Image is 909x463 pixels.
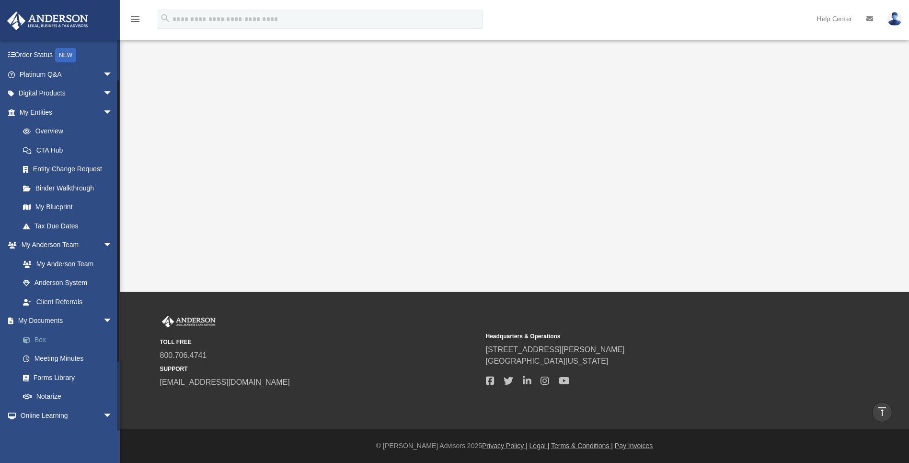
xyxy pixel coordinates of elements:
[129,13,141,25] i: menu
[482,442,528,450] a: Privacy Policy |
[13,254,117,273] a: My Anderson Team
[160,338,479,346] small: TOLL FREE
[55,48,76,62] div: NEW
[160,378,290,386] a: [EMAIL_ADDRESS][DOMAIN_NAME]
[103,406,122,426] span: arrow_drop_down
[13,349,127,368] a: Meeting Minutes
[129,18,141,25] a: menu
[4,12,91,30] img: Anderson Advisors Platinum Portal
[13,292,122,311] a: Client Referrals
[615,442,653,450] a: Pay Invoices
[876,406,888,417] i: vertical_align_top
[486,332,805,341] small: Headquarters & Operations
[887,12,902,26] img: User Pic
[13,160,127,179] a: Entity Change Request
[7,236,122,255] a: My Anderson Teamarrow_drop_down
[103,65,122,84] span: arrow_drop_down
[13,368,122,387] a: Forms Library
[160,365,479,373] small: SUPPORT
[551,442,613,450] a: Terms & Conditions |
[13,178,127,198] a: Binder Walkthrough
[13,141,127,160] a: CTA Hub
[7,103,127,122] a: My Entitiesarrow_drop_down
[13,122,127,141] a: Overview
[7,84,127,103] a: Digital Productsarrow_drop_down
[7,46,127,65] a: Order StatusNEW
[486,357,609,365] a: [GEOGRAPHIC_DATA][US_STATE]
[529,442,550,450] a: Legal |
[13,387,127,406] a: Notarize
[103,311,122,331] span: arrow_drop_down
[872,402,892,422] a: vertical_align_top
[103,103,122,122] span: arrow_drop_down
[7,311,127,331] a: My Documentsarrow_drop_down
[13,216,127,236] a: Tax Due Dates
[13,273,122,293] a: Anderson System
[103,236,122,255] span: arrow_drop_down
[13,330,127,349] a: Box
[160,13,171,24] i: search
[160,316,218,328] img: Anderson Advisors Platinum Portal
[160,351,207,359] a: 800.706.4741
[7,406,122,425] a: Online Learningarrow_drop_down
[103,84,122,104] span: arrow_drop_down
[13,198,122,217] a: My Blueprint
[120,441,909,451] div: © [PERSON_NAME] Advisors 2025
[13,425,122,444] a: Courses
[7,65,127,84] a: Platinum Q&Aarrow_drop_down
[486,345,625,354] a: [STREET_ADDRESS][PERSON_NAME]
